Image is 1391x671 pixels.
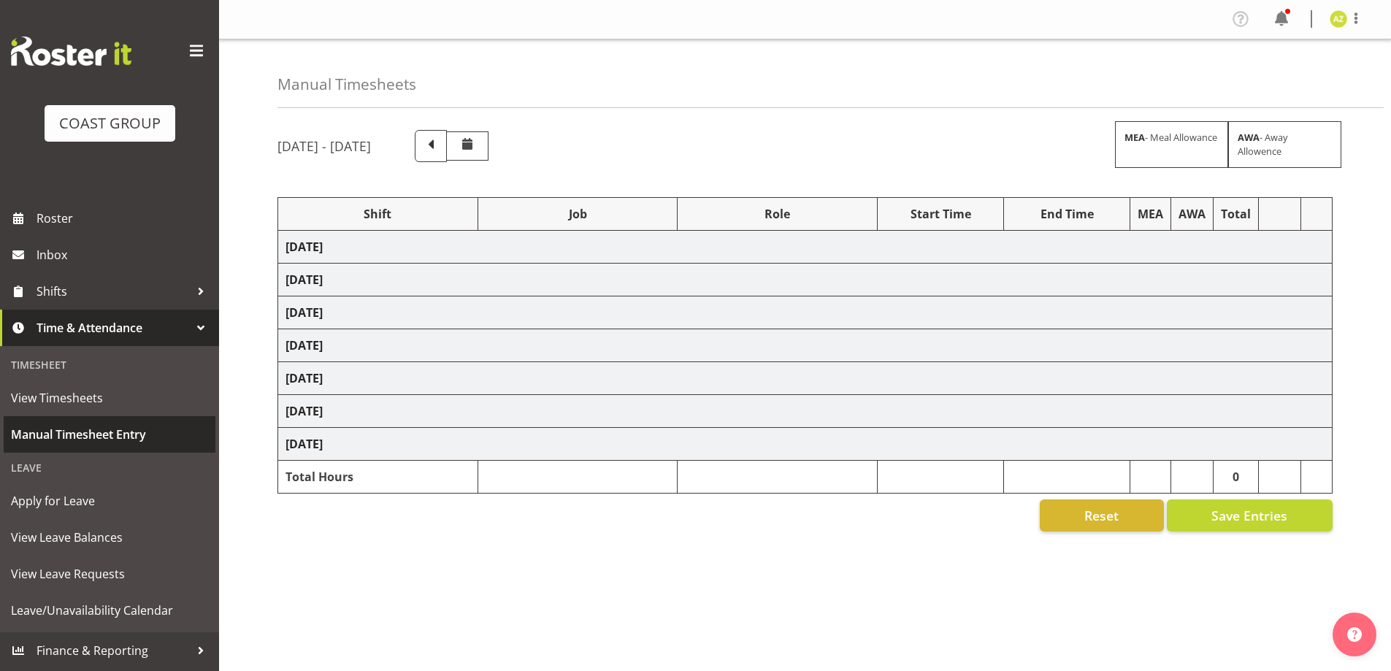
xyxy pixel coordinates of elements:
div: MEA [1138,205,1163,223]
div: Start Time [885,205,996,223]
td: [DATE] [278,362,1333,395]
a: Apply for Leave [4,483,215,519]
a: Manual Timesheet Entry [4,416,215,453]
img: help-xxl-2.png [1347,627,1362,642]
span: Roster [37,207,212,229]
span: Reset [1084,506,1119,525]
strong: AWA [1238,131,1260,144]
td: [DATE] [278,264,1333,296]
h5: [DATE] - [DATE] [277,138,371,154]
td: [DATE] [278,231,1333,264]
span: View Leave Requests [11,563,208,585]
div: COAST GROUP [59,112,161,134]
span: Save Entries [1211,506,1287,525]
span: Time & Attendance [37,317,190,339]
div: End Time [1011,205,1122,223]
div: Role [685,205,870,223]
a: Leave/Unavailability Calendar [4,592,215,629]
a: View Leave Requests [4,556,215,592]
div: Leave [4,453,215,483]
td: [DATE] [278,395,1333,428]
td: [DATE] [278,428,1333,461]
img: Rosterit website logo [11,37,131,66]
div: Timesheet [4,350,215,380]
span: View Leave Balances [11,526,208,548]
span: Apply for Leave [11,490,208,512]
td: [DATE] [278,329,1333,362]
img: antonios-ziogas9956.jpg [1330,10,1347,28]
span: Leave/Unavailability Calendar [11,599,208,621]
td: [DATE] [278,296,1333,329]
div: - Away Allowence [1228,121,1341,168]
span: Finance & Reporting [37,640,190,662]
td: Total Hours [278,461,478,494]
div: Shift [286,205,470,223]
h4: Manual Timesheets [277,76,416,93]
a: View Leave Balances [4,519,215,556]
button: Reset [1040,499,1164,532]
button: Save Entries [1167,499,1333,532]
span: Manual Timesheet Entry [11,423,208,445]
span: Inbox [37,244,212,266]
div: Job [486,205,670,223]
span: View Timesheets [11,387,208,409]
div: AWA [1179,205,1206,223]
strong: MEA [1124,131,1145,144]
div: Total [1221,205,1251,223]
td: 0 [1214,461,1259,494]
a: View Timesheets [4,380,215,416]
div: - Meal Allowance [1115,121,1228,168]
span: Shifts [37,280,190,302]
